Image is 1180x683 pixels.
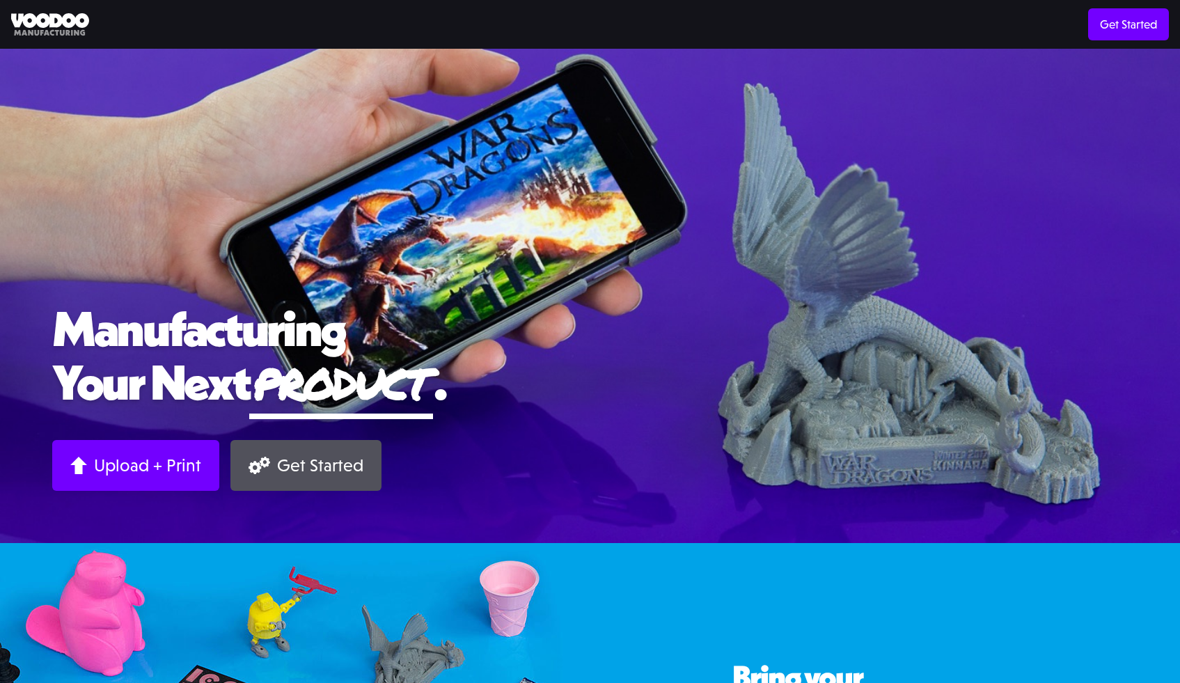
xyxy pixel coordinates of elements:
span: product [249,352,433,413]
img: Arrow up [70,457,87,474]
div: Get Started [277,455,363,476]
a: Get Started [230,440,381,491]
a: Upload + Print [52,440,219,491]
img: Gears [249,457,270,474]
h1: Manufacturing Your Next . [52,301,1128,419]
div: Upload + Print [94,455,201,476]
a: Get Started [1088,8,1169,40]
img: Voodoo Manufacturing logo [11,13,89,36]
